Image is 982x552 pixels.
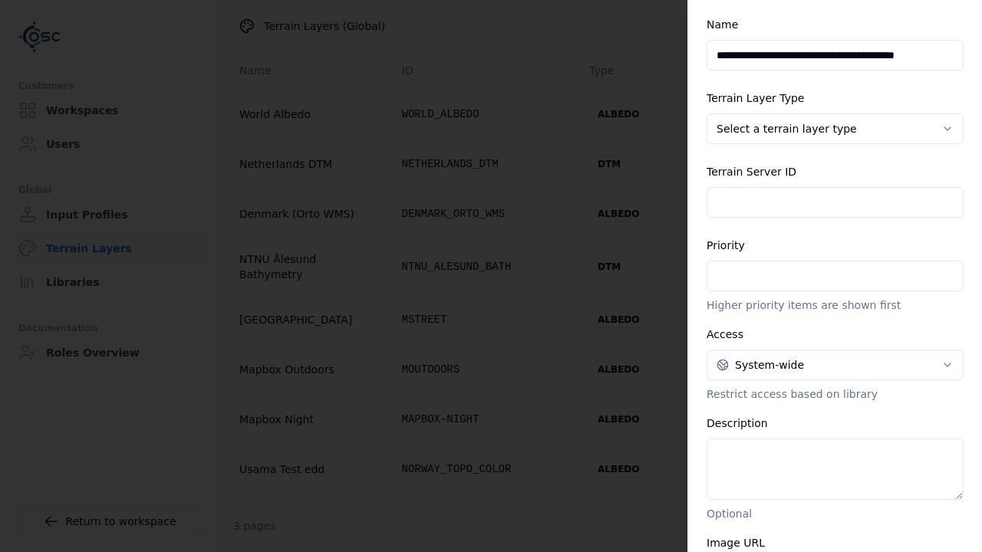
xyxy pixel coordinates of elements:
label: Image URL [707,537,765,549]
label: Access [707,328,743,340]
p: Higher priority items are shown first [707,297,964,313]
label: Terrain Layer Type [707,92,804,104]
p: Optional [707,506,964,521]
label: Priority [707,239,745,251]
label: Terrain Server ID [707,166,796,178]
label: Name [707,18,738,31]
p: Restrict access based on library [707,386,964,402]
label: Description [707,417,768,429]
